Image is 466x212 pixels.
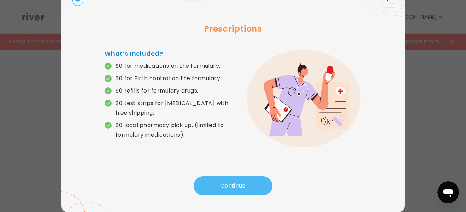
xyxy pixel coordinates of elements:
[116,61,220,71] p: $0 for medications on the formulary.
[247,50,361,147] img: error graphic
[116,74,221,83] p: $0 for Birth control on the formulary.
[116,98,233,118] p: $0 test strips for [MEDICAL_DATA] with free shipping.
[437,181,459,203] iframe: Button to launch messaging window
[194,176,272,195] button: Continue
[116,86,198,96] p: $0 refills for formulary drugs.
[105,49,233,59] h4: What’s Included?
[72,23,394,35] h3: Prescriptions
[116,120,233,140] p: $0 local pharmacy pick up. (limited to formulary medications).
